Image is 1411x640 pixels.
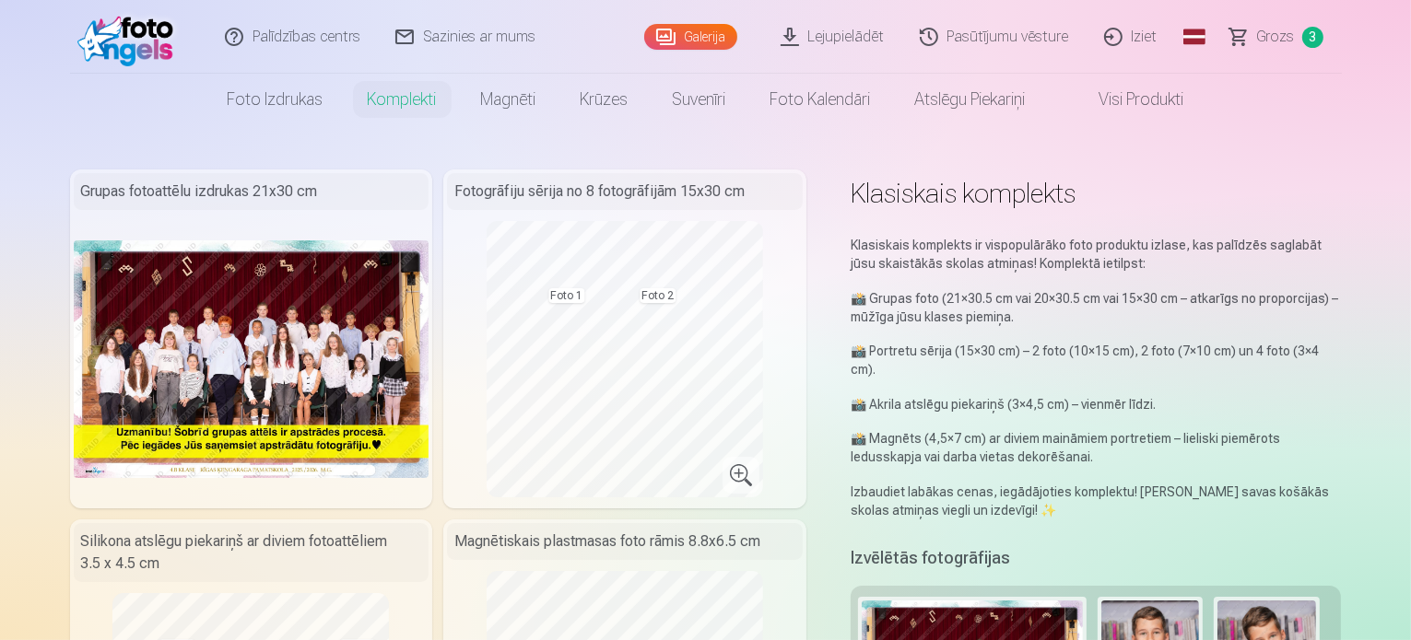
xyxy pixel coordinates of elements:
p: 📸 Akrila atslēgu piekariņš (3×4,5 cm) – vienmēr līdzi. [851,395,1342,413]
a: Visi produkti [1048,74,1206,125]
div: Silikona atslēgu piekariņš ar diviem fotoattēliem 3.5 x 4.5 cm [74,523,429,582]
div: Grupas fotoattēlu izdrukas 21x30 cm [74,173,429,210]
a: Atslēgu piekariņi [893,74,1048,125]
a: Magnēti [459,74,559,125]
span: 3 [1302,27,1323,48]
a: Foto izdrukas [206,74,346,125]
p: Izbaudiet labākas cenas, iegādājoties komplektu! [PERSON_NAME] savas košākās skolas atmiņas viegl... [851,483,1342,519]
a: Komplekti [346,74,459,125]
a: Suvenīri [651,74,748,125]
p: 📸 Grupas foto (21×30.5 cm vai 20×30.5 cm vai 15×30 cm – atkarīgs no proporcijas) – mūžīga jūsu kl... [851,289,1342,326]
div: Magnētiskais plastmasas foto rāmis 8.8x6.5 cm [447,523,803,560]
h1: Klasiskais komplekts [851,177,1342,210]
h5: Izvēlētās fotogrāfijas [851,545,1010,571]
a: Foto kalendāri [748,74,893,125]
div: Fotogrāfiju sērija no 8 fotogrāfijām 15x30 cm [447,173,803,210]
a: Galerija [644,24,737,50]
p: 📸 Portretu sērija (15×30 cm) – 2 foto (10×15 cm), 2 foto (7×10 cm) un 4 foto (3×4 cm). [851,342,1342,378]
a: Krūzes [559,74,651,125]
img: /fa1 [77,7,183,66]
p: 📸 Magnēts (4,5×7 cm) ar diviem maināmiem portretiem – lieliski piemērots ledusskapja vai darba vi... [851,429,1342,466]
span: Grozs [1257,26,1295,48]
p: Klasiskais komplekts ir vispopulārāko foto produktu izlase, kas palīdzēs saglabāt jūsu skaistākās... [851,236,1342,273]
